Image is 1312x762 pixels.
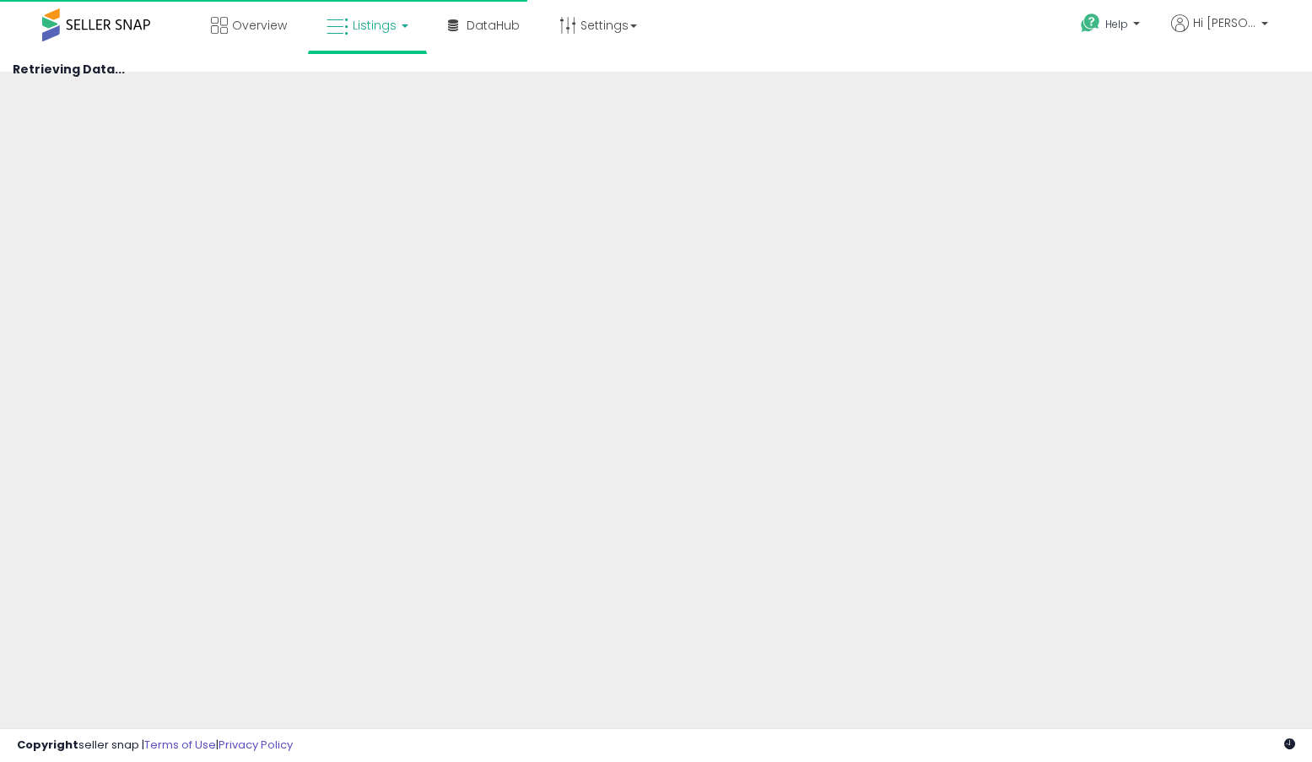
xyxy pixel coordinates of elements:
[232,17,287,34] span: Overview
[1105,17,1128,31] span: Help
[1171,14,1268,52] a: Hi [PERSON_NAME]
[1080,13,1101,34] i: Get Help
[467,17,520,34] span: DataHub
[353,17,397,34] span: Listings
[13,63,1299,76] h4: Retrieving Data...
[1193,14,1256,31] span: Hi [PERSON_NAME]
